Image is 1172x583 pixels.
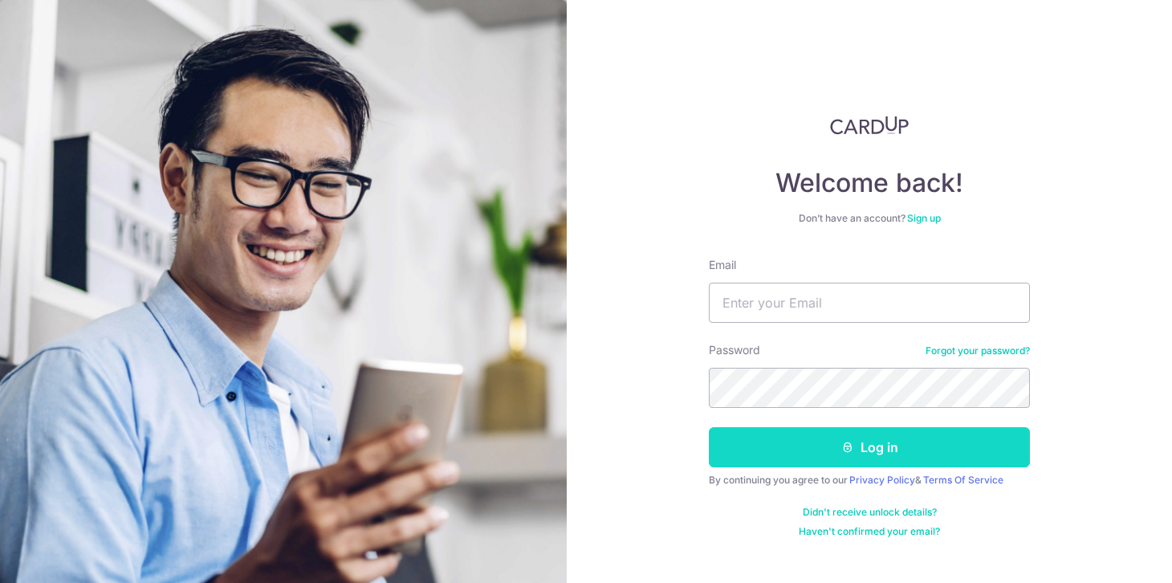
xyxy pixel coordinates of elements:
[709,257,736,273] label: Email
[926,344,1030,357] a: Forgot your password?
[799,525,940,538] a: Haven't confirmed your email?
[709,212,1030,225] div: Don’t have an account?
[907,212,941,224] a: Sign up
[709,474,1030,487] div: By continuing you agree to our &
[709,427,1030,467] button: Log in
[803,506,937,519] a: Didn't receive unlock details?
[709,342,760,358] label: Password
[709,167,1030,199] h4: Welcome back!
[830,116,909,135] img: CardUp Logo
[849,474,915,486] a: Privacy Policy
[923,474,1003,486] a: Terms Of Service
[709,283,1030,323] input: Enter your Email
